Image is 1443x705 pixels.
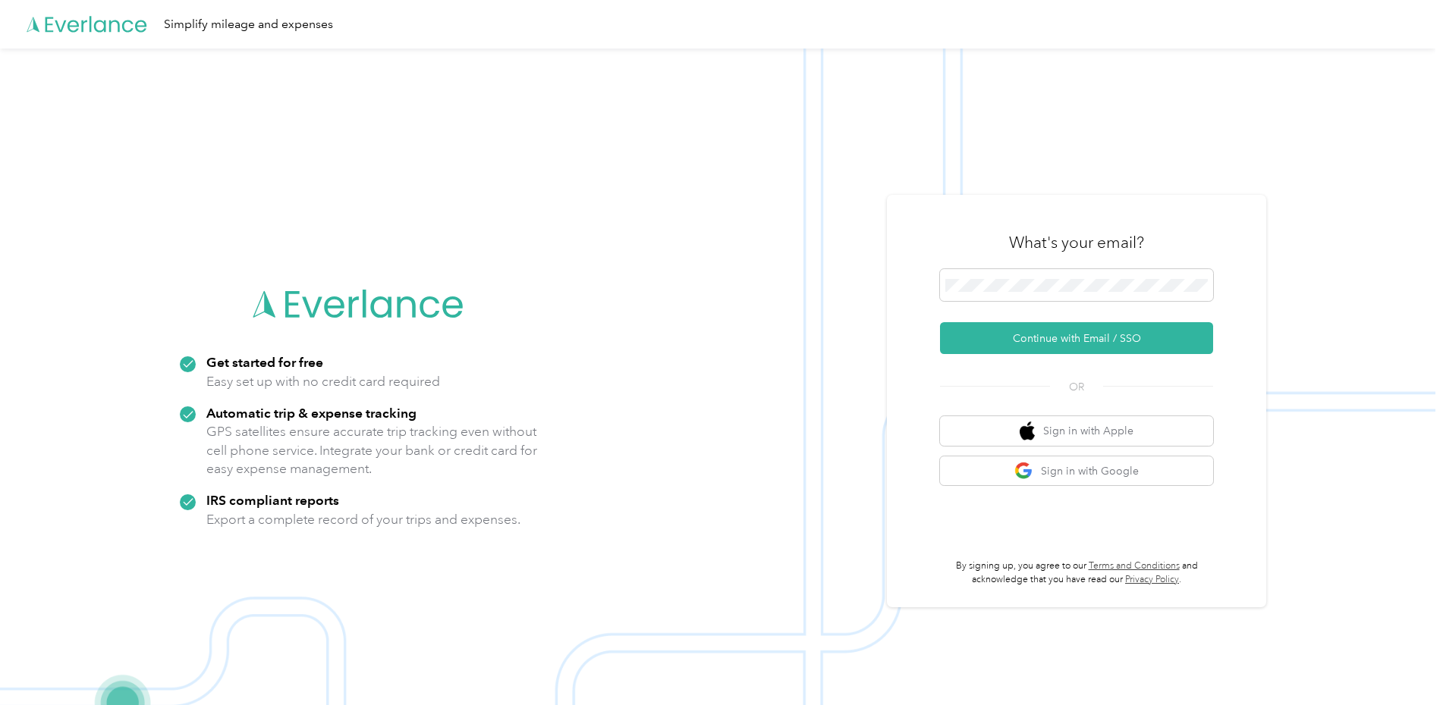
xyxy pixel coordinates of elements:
button: apple logoSign in with Apple [940,416,1213,446]
p: Export a complete record of your trips and expenses. [206,510,520,529]
strong: Get started for free [206,354,323,370]
h3: What's your email? [1009,232,1144,253]
p: By signing up, you agree to our and acknowledge that you have read our . [940,559,1213,586]
img: google logo [1014,462,1033,481]
p: GPS satellites ensure accurate trip tracking even without cell phone service. Integrate your bank... [206,422,538,478]
p: Easy set up with no credit card required [206,372,440,391]
img: apple logo [1020,421,1035,440]
div: Simplify mileage and expenses [164,15,333,34]
button: Continue with Email / SSO [940,322,1213,354]
strong: Automatic trip & expense tracking [206,405,417,421]
strong: IRS compliant reports [206,492,339,508]
button: google logoSign in with Google [940,456,1213,486]
a: Privacy Policy [1125,574,1179,585]
a: Terms and Conditions [1089,560,1180,572]
span: OR [1050,379,1103,395]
